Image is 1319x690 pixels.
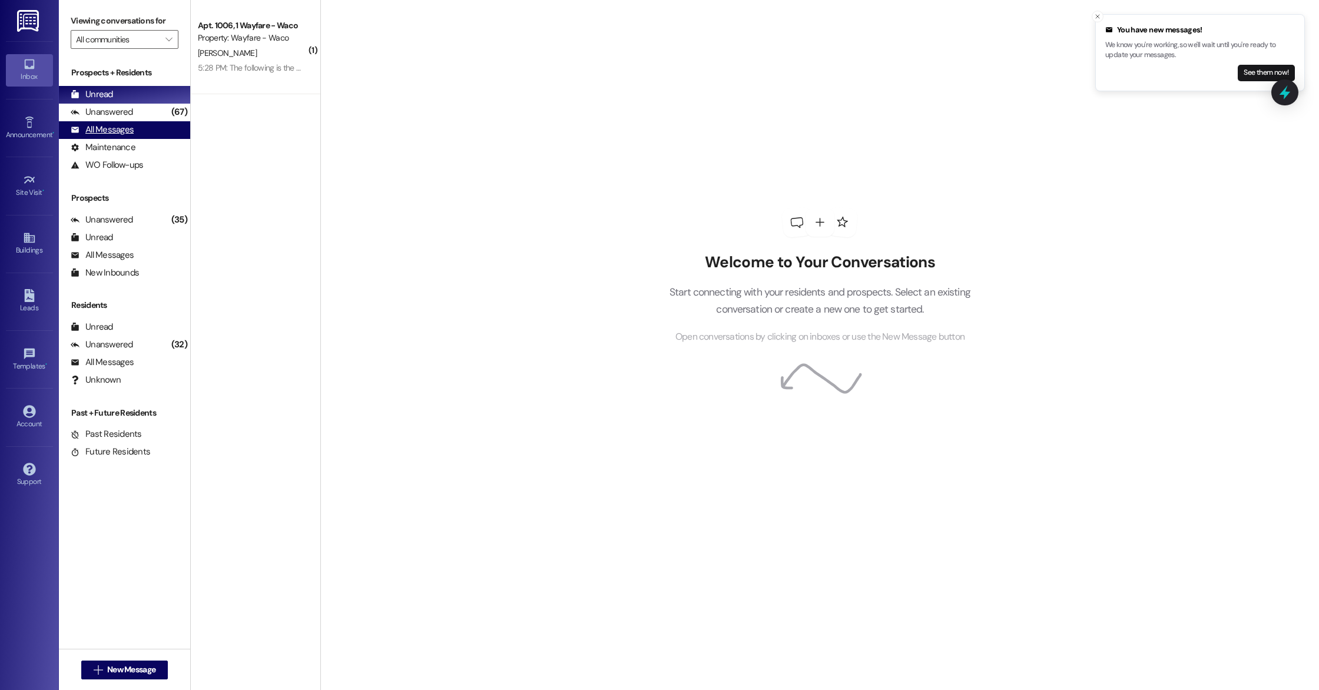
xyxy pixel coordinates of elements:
[45,360,47,369] span: •
[76,30,160,49] input: All communities
[165,35,172,44] i: 
[52,129,54,137] span: •
[168,103,190,121] div: (67)
[1238,65,1295,81] button: See them now!
[71,12,178,30] label: Viewing conversations for
[6,286,53,317] a: Leads
[17,10,41,32] img: ResiDesk Logo
[71,356,134,369] div: All Messages
[71,106,133,118] div: Unanswered
[59,407,190,419] div: Past + Future Residents
[6,170,53,202] a: Site Visit •
[6,344,53,376] a: Templates •
[1092,11,1103,22] button: Close toast
[6,54,53,86] a: Inbox
[168,336,190,354] div: (32)
[71,141,135,154] div: Maintenance
[6,402,53,433] a: Account
[198,62,415,73] div: 5:28 PM: The following is the Google link: [URL][DOMAIN_NAME],
[168,211,190,229] div: (35)
[94,665,102,675] i: 
[71,267,139,279] div: New Inbounds
[71,124,134,136] div: All Messages
[71,159,143,171] div: WO Follow-ups
[198,32,307,44] div: Property: Wayfare - Waco
[71,88,113,101] div: Unread
[71,231,113,244] div: Unread
[71,214,133,226] div: Unanswered
[1105,24,1295,36] div: You have new messages!
[42,187,44,195] span: •
[71,249,134,261] div: All Messages
[59,67,190,79] div: Prospects + Residents
[71,428,142,440] div: Past Residents
[71,339,133,351] div: Unanswered
[6,228,53,260] a: Buildings
[81,661,168,679] button: New Message
[675,330,965,344] span: Open conversations by clicking on inboxes or use the New Message button
[1105,40,1295,61] p: We know you're working, so we'll wait until you're ready to update your messages.
[651,284,988,317] p: Start connecting with your residents and prospects. Select an existing conversation or create a n...
[651,253,988,272] h2: Welcome to Your Conversations
[71,446,150,458] div: Future Residents
[6,459,53,491] a: Support
[71,374,121,386] div: Unknown
[198,48,257,58] span: [PERSON_NAME]
[59,192,190,204] div: Prospects
[59,299,190,311] div: Residents
[71,321,113,333] div: Unread
[107,664,155,676] span: New Message
[198,19,307,32] div: Apt. 1006, 1 Wayfare - Waco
